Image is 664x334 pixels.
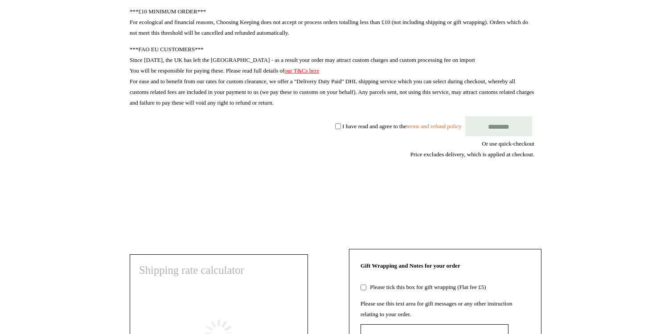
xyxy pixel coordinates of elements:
div: Price excludes delivery, which is applied at checkout. [130,149,534,160]
strong: Gift Wrapping and Notes for your order [361,262,460,269]
p: ***FAO EU CUSTOMERS*** Since [DATE], the UK has left the [GEOGRAPHIC_DATA] - as a result your ord... [130,44,534,108]
a: our T&Cs here [284,67,319,74]
label: Please tick this box for gift wrapping (Flat fee £5) [368,284,486,290]
a: terms and refund policy [406,122,462,129]
label: I have read and agree to the [342,122,461,129]
p: ***£10 MINIMUM ORDER*** For ecological and financial reasons, Choosing Keeping does not accept or... [130,6,534,38]
label: Please use this text area for gift messages or any other instruction relating to your order. [361,300,512,318]
iframe: PayPal-paypal [467,192,534,216]
div: Or use quick-checkout [130,138,534,160]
